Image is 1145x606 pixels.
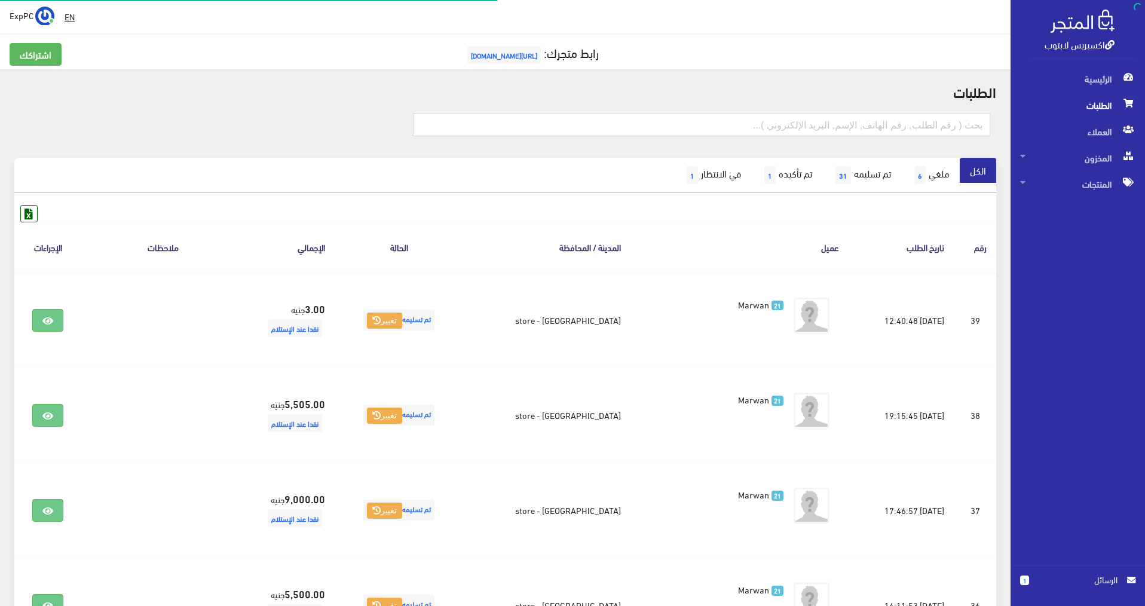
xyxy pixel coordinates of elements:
span: Marwan [738,486,769,503]
a: 1 الرسائل [1020,573,1135,599]
span: العملاء [1020,118,1135,145]
a: 21 Marwan [650,488,783,501]
span: المخزون [1020,145,1135,171]
span: 31 [835,166,851,184]
span: Marwan [738,391,769,408]
th: الإجراءات [14,222,82,272]
span: 21 [772,396,784,406]
img: avatar.png [794,488,829,524]
span: 21 [772,301,784,311]
button: تغيير [367,313,402,329]
span: نقدا عند الإستلام [268,319,322,337]
span: 1 [764,166,776,184]
a: ... ExpPC [10,6,54,25]
span: تم تسليمه [363,500,434,521]
span: Marwan [738,296,769,313]
button: تغيير [367,503,402,519]
strong: 5,500.00 [284,586,325,601]
strong: 5,505.00 [284,396,325,411]
span: Marwan [738,581,769,598]
iframe: Drift Widget Chat Controller [14,524,60,570]
td: [DATE] 17:46:57 [849,463,954,558]
img: avatar.png [794,393,829,429]
td: جنيه [245,463,335,558]
span: [URL][DOMAIN_NAME] [467,46,541,64]
td: [GEOGRAPHIC_DATA] - store [464,273,631,368]
span: 1 [1020,576,1029,585]
th: تاريخ الطلب [849,222,954,272]
strong: 3.00 [305,301,325,316]
th: اﻹجمالي [245,222,335,272]
td: [DATE] 19:15:45 [849,368,954,463]
strong: 9,000.00 [284,491,325,506]
td: جنيه [245,368,335,463]
u: EN [65,9,75,24]
span: تم تسليمه [363,310,434,330]
td: 37 [954,463,996,558]
span: نقدا عند الإستلام [268,414,322,432]
span: نقدا عند الإستلام [268,509,322,527]
img: . [1051,10,1115,33]
button: تغيير [367,408,402,424]
td: [GEOGRAPHIC_DATA] - store [464,463,631,558]
span: 21 [772,586,784,596]
span: 21 [772,491,784,501]
td: 38 [954,368,996,463]
th: ملاحظات [82,222,245,272]
a: تم تأكيده1 [751,158,822,192]
th: الحالة [335,222,464,272]
a: 21 Marwan [650,583,783,596]
input: بحث ( رقم الطلب, رقم الهاتف, الإسم, البريد اﻹلكتروني )... [413,114,991,136]
a: EN [60,6,79,27]
a: في الانتظار1 [673,158,751,192]
a: 21 Marwan [650,298,783,311]
a: الطلبات [1011,92,1145,118]
td: 39 [954,273,996,368]
a: العملاء [1011,118,1145,145]
th: المدينة / المحافظة [464,222,631,272]
img: ... [35,7,54,26]
span: المنتجات [1020,171,1135,197]
span: الرئيسية [1020,66,1135,92]
td: [GEOGRAPHIC_DATA] - store [464,368,631,463]
span: 1 [687,166,698,184]
span: الطلبات [1020,92,1135,118]
span: ExpPC [10,8,33,23]
a: المنتجات [1011,171,1145,197]
th: عميل [630,222,848,272]
span: 6 [914,166,926,184]
a: ملغي6 [901,158,960,192]
a: 21 Marwan [650,393,783,406]
a: المخزون [1011,145,1145,171]
a: رابط متجرك:[URL][DOMAIN_NAME] [464,41,599,63]
img: avatar.png [794,298,829,333]
a: الرئيسية [1011,66,1145,92]
h2: الطلبات [14,84,996,99]
td: جنيه [245,273,335,368]
a: اكسبريس لابتوب [1045,35,1115,53]
span: الرسائل [1039,573,1118,586]
a: اشتراكك [10,43,62,66]
td: [DATE] 12:40:48 [849,273,954,368]
a: الكل [960,158,996,183]
th: رقم [954,222,996,272]
span: تم تسليمه [363,405,434,426]
a: تم تسليمه31 [822,158,901,192]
